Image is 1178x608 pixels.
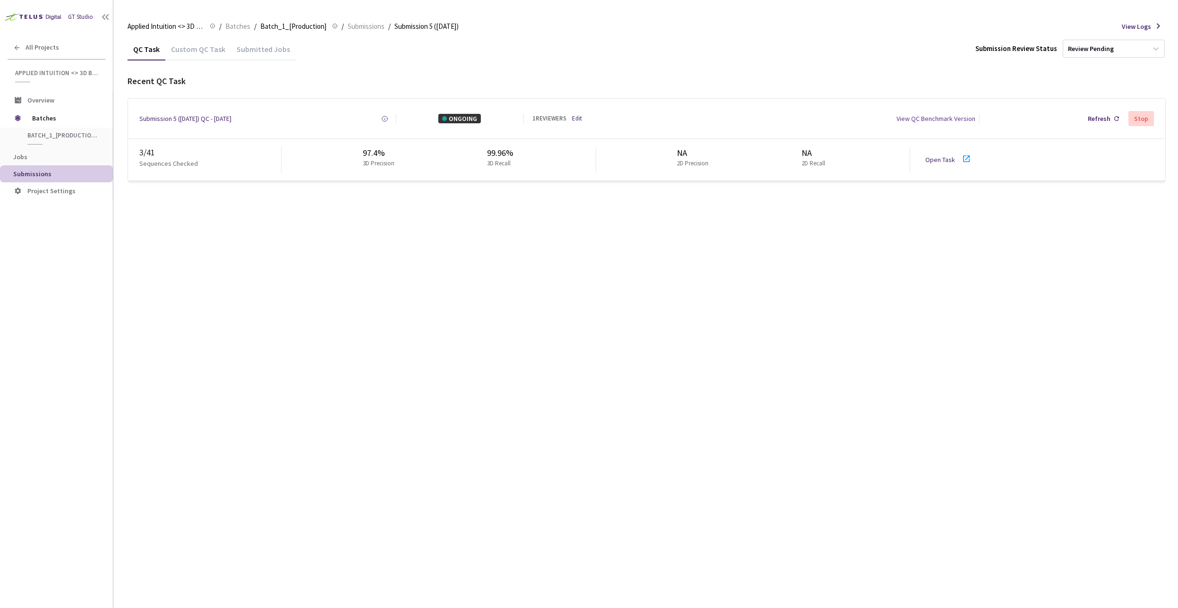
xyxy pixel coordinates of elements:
span: Overview [27,96,54,104]
div: Recent QC Task [128,75,1166,87]
div: Submission Review Status [975,43,1057,53]
span: Batches [32,109,97,128]
div: Refresh [1088,114,1110,123]
li: / [254,21,256,32]
p: 3D Precision [363,159,394,168]
span: Applied Intuition <> 3D BBox - [PERSON_NAME] [15,69,100,77]
div: Stop [1134,115,1148,122]
div: View QC Benchmark Version [896,114,975,123]
div: 99.96% [487,147,514,159]
div: Submitted Jobs [231,44,296,60]
span: View Logs [1122,22,1151,31]
div: ONGOING [438,114,481,123]
li: / [388,21,391,32]
span: Submissions [13,170,51,178]
div: NA [802,147,829,159]
div: GT Studio [68,13,93,22]
div: Custom QC Task [165,44,231,60]
p: Sequences Checked [139,159,198,168]
div: Review Pending [1068,44,1114,53]
span: Batch_1_[Production] [260,21,326,32]
p: 2D Precision [677,159,709,168]
div: 97.4% [363,147,398,159]
a: Edit [572,114,582,123]
div: 1 REVIEWERS [532,114,566,123]
li: / [219,21,222,32]
div: NA [677,147,712,159]
li: / [341,21,344,32]
a: Batches [223,21,252,31]
span: Batch_1_[Production] [27,131,97,139]
span: All Projects [26,43,59,51]
a: Submissions [346,21,386,31]
a: Open Task [925,155,955,164]
span: Submission 5 ([DATE]) [394,21,459,32]
span: Submissions [348,21,384,32]
div: QC Task [128,44,165,60]
span: Batches [225,21,250,32]
p: 2D Recall [802,159,825,168]
div: 3 / 41 [139,146,281,159]
span: Applied Intuition <> 3D BBox - [PERSON_NAME] [128,21,204,32]
a: Submission 5 ([DATE]) QC - [DATE] [139,114,231,123]
p: 3D Recall [487,159,511,168]
span: Project Settings [27,187,76,195]
span: Jobs [13,153,27,161]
